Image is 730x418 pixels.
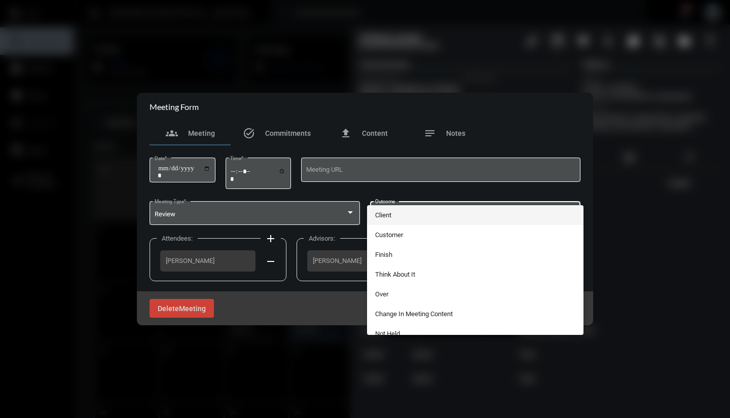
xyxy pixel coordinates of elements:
span: Think About It [375,264,576,284]
span: Not Held [375,324,576,344]
span: Finish [375,245,576,264]
span: Client [375,205,576,225]
span: Customer [375,225,576,245]
span: Change In Meeting Content [375,304,576,324]
span: Over [375,284,576,304]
